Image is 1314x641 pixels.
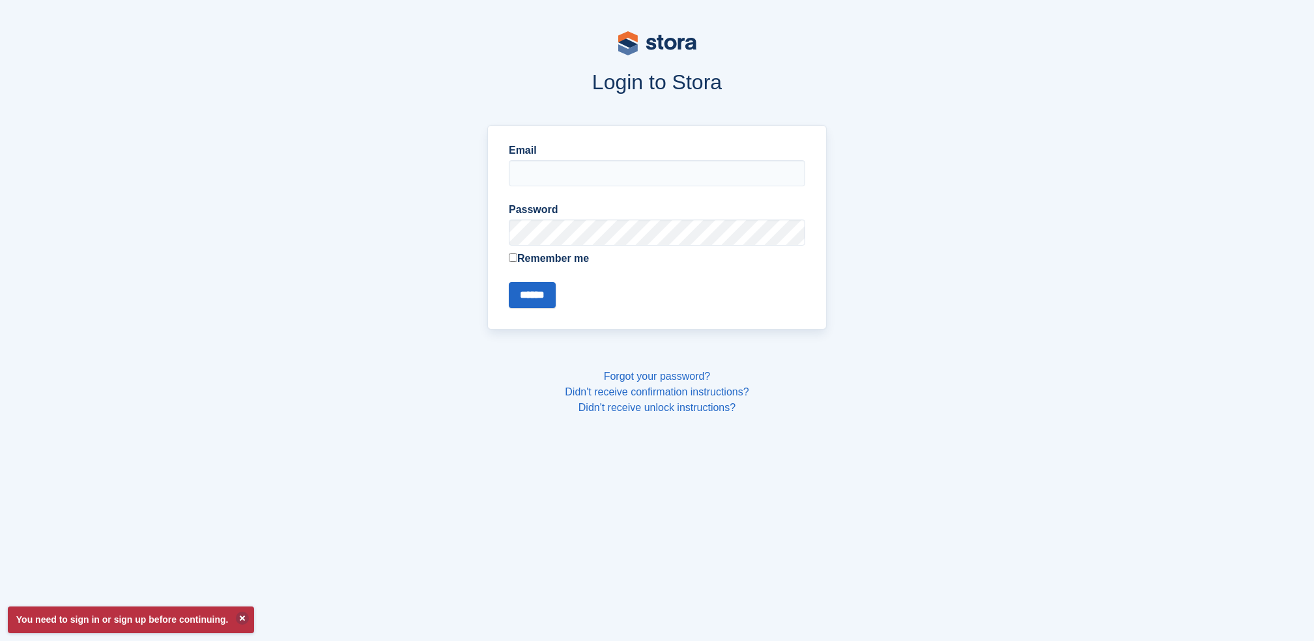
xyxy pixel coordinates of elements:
a: Didn't receive confirmation instructions? [565,386,749,397]
h1: Login to Stora [239,70,1076,94]
label: Password [509,202,805,218]
input: Remember me [509,253,517,262]
img: stora-logo-53a41332b3708ae10de48c4981b4e9114cc0af31d8433b30ea865607fb682f29.svg [618,31,696,55]
label: Email [509,143,805,158]
a: Forgot your password? [604,371,711,382]
label: Remember me [509,251,805,266]
a: Didn't receive unlock instructions? [578,402,736,413]
p: You need to sign in or sign up before continuing. [8,606,254,633]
